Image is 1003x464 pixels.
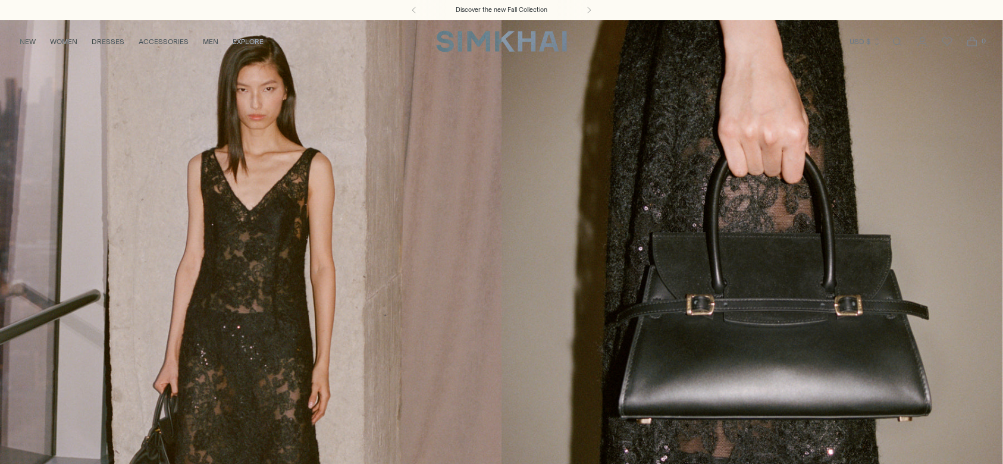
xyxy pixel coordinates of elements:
[203,29,218,55] a: MEN
[960,30,984,54] a: Open cart modal
[92,29,124,55] a: DRESSES
[20,29,36,55] a: NEW
[935,30,959,54] a: Wishlist
[436,30,567,53] a: SIMKHAI
[850,29,881,55] button: USD $
[139,29,189,55] a: ACCESSORIES
[910,30,934,54] a: Go to the account page
[50,29,77,55] a: WOMEN
[978,36,989,46] span: 0
[456,5,547,15] a: Discover the new Fall Collection
[885,30,909,54] a: Open search modal
[233,29,264,55] a: EXPLORE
